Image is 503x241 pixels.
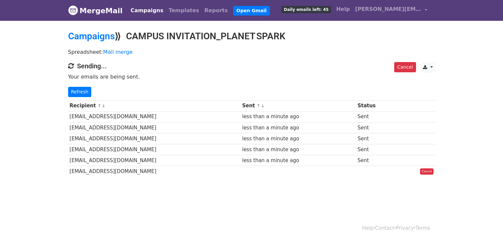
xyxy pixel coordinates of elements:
td: [EMAIL_ADDRESS][DOMAIN_NAME] [68,122,241,133]
div: less than a minute ago [242,135,354,143]
a: Mail merge [103,49,133,55]
td: [EMAIL_ADDRESS][DOMAIN_NAME] [68,133,241,144]
a: Daily emails left: 45 [279,3,333,16]
h4: Sending... [68,62,435,70]
a: Terms [415,225,430,231]
p: Spreadsheet: [68,49,435,55]
th: Recipient [68,100,241,111]
td: [EMAIL_ADDRESS][DOMAIN_NAME] [68,155,241,166]
a: ↑ [257,103,260,108]
a: ↓ [261,103,265,108]
td: [EMAIL_ADDRESS][DOMAIN_NAME] [68,144,241,155]
td: Sent [356,111,397,122]
td: Sent [356,155,397,166]
a: Contact [375,225,394,231]
a: Help [362,225,373,231]
div: less than a minute ago [242,146,354,154]
th: Sent [240,100,356,111]
th: Status [356,100,397,111]
a: Reports [202,4,231,17]
div: less than a minute ago [242,124,354,132]
a: [PERSON_NAME][EMAIL_ADDRESS][DOMAIN_NAME] [353,3,430,18]
a: Privacy [396,225,414,231]
a: Cancel [420,168,434,175]
a: ↑ [98,103,101,108]
span: Daily emails left: 45 [281,6,331,13]
td: Sent [356,133,397,144]
p: Your emails are being sent. [68,73,435,80]
span: [PERSON_NAME][EMAIL_ADDRESS][DOMAIN_NAME] [355,5,421,13]
a: Open Gmail [233,6,270,16]
a: Refresh [68,87,92,97]
a: MergeMail [68,4,123,17]
a: Campaigns [128,4,166,17]
a: Templates [166,4,202,17]
div: less than a minute ago [242,157,354,164]
td: [EMAIL_ADDRESS][DOMAIN_NAME] [68,111,241,122]
div: less than a minute ago [242,113,354,120]
a: Help [334,3,353,16]
td: Sent [356,122,397,133]
h2: ⟫ CAMPUS INVITATION_PLANET SPARK [68,31,435,42]
a: Cancel [394,62,416,72]
a: Campaigns [68,31,115,42]
td: [EMAIL_ADDRESS][DOMAIN_NAME] [68,166,241,177]
a: ↓ [102,103,105,108]
img: MergeMail logo [68,5,78,15]
td: Sent [356,144,397,155]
